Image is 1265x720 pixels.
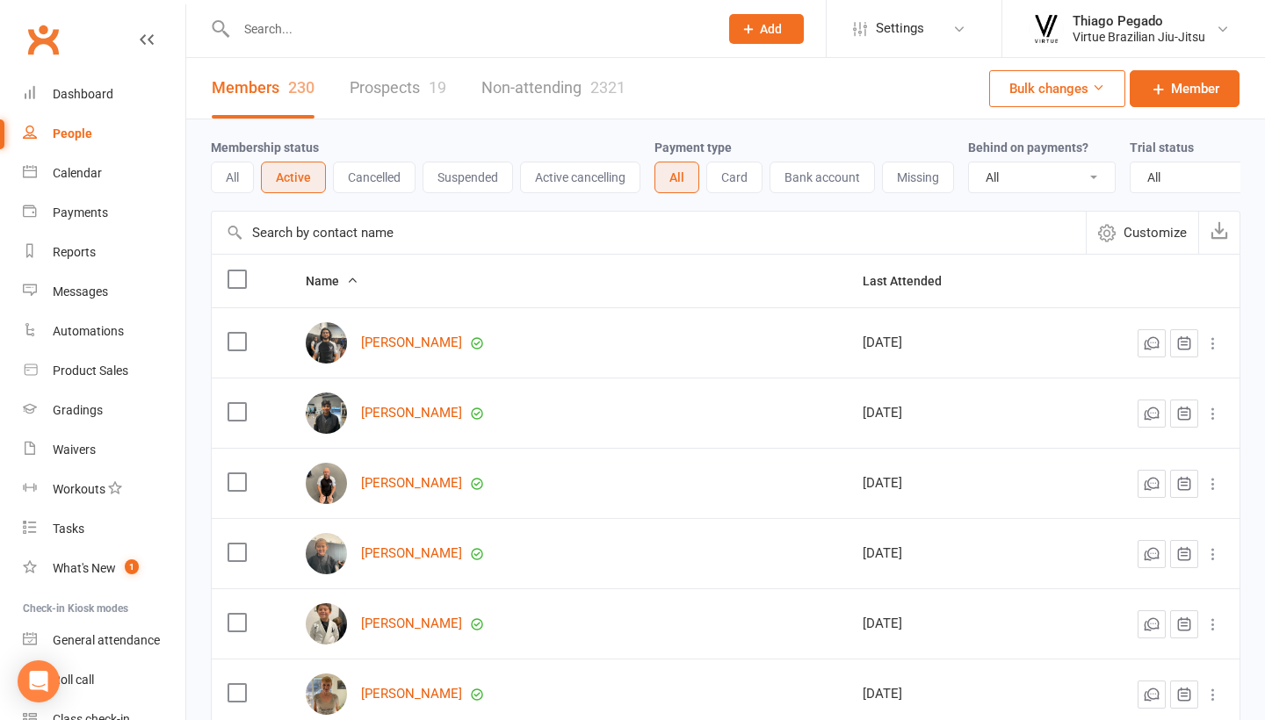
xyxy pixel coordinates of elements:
button: Missing [882,162,954,193]
div: Automations [53,324,124,338]
img: thumb_image1568934240.png [1029,11,1064,47]
div: Virtue Brazilian Jiu-Jitsu [1073,29,1205,45]
div: [DATE] [863,687,1037,702]
a: Gradings [23,391,185,430]
div: 19 [429,78,446,97]
div: [DATE] [863,546,1037,561]
div: Reports [53,245,96,259]
a: Tasks [23,509,185,549]
button: Add [729,14,804,44]
div: What's New [53,561,116,575]
span: Last Attended [863,274,961,288]
label: Payment type [654,140,732,155]
button: Card [706,162,763,193]
input: Search... [231,17,706,41]
div: Payments [53,205,108,220]
a: [PERSON_NAME] [361,335,462,350]
span: Member [1171,78,1219,99]
a: [PERSON_NAME] [361,406,462,421]
button: Suspended [423,162,513,193]
button: Cancelled [333,162,416,193]
div: 2321 [590,78,625,97]
a: Members230 [212,58,314,119]
span: Customize [1124,222,1187,243]
a: Payments [23,193,185,233]
a: Clubworx [21,18,65,61]
button: Active [261,162,326,193]
div: Open Intercom Messenger [18,660,60,702]
a: Roll call [23,660,185,700]
a: Waivers [23,430,185,470]
a: Product Sales [23,351,185,391]
div: [DATE] [863,476,1037,491]
a: People [23,114,185,154]
a: Member [1130,70,1240,107]
div: Product Sales [53,364,128,378]
div: Waivers [53,443,96,457]
button: Name [306,270,358,292]
div: [DATE] [863,616,1037,631]
a: Calendar [23,154,185,193]
button: Bank account [770,162,875,193]
input: Search by contact name [212,212,1086,254]
a: Prospects19 [350,58,446,119]
div: Dashboard [53,87,113,101]
button: Bulk changes [989,70,1125,107]
div: Roll call [53,673,94,687]
div: Thiago Pegado [1073,13,1205,29]
a: What's New1 [23,549,185,588]
a: [PERSON_NAME] [361,687,462,702]
div: [DATE] [863,335,1037,350]
label: Membership status [211,140,319,155]
a: Automations [23,312,185,351]
button: Last Attended [863,270,961,292]
div: Gradings [53,403,103,417]
span: Settings [876,9,924,48]
div: General attendance [53,633,160,647]
span: Add [760,22,782,36]
div: Workouts [53,482,105,496]
span: 1 [125,559,139,574]
a: General attendance kiosk mode [23,621,185,660]
button: Active cancelling [520,162,640,193]
button: All [654,162,699,193]
a: Dashboard [23,75,185,114]
a: [PERSON_NAME] [361,616,462,631]
label: Trial status [1130,140,1194,155]
a: Reports [23,233,185,272]
div: Messages [53,284,108,299]
div: Tasks [53,522,84,536]
div: Calendar [53,166,102,180]
a: Messages [23,272,185,312]
a: Non-attending2321 [481,58,625,119]
a: [PERSON_NAME] [361,476,462,491]
div: [DATE] [863,406,1037,421]
a: [PERSON_NAME] [361,546,462,561]
label: Behind on payments? [968,140,1088,155]
a: Workouts [23,470,185,509]
button: Customize [1086,212,1198,254]
div: 230 [288,78,314,97]
button: All [211,162,254,193]
span: Name [306,274,358,288]
div: People [53,126,92,140]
